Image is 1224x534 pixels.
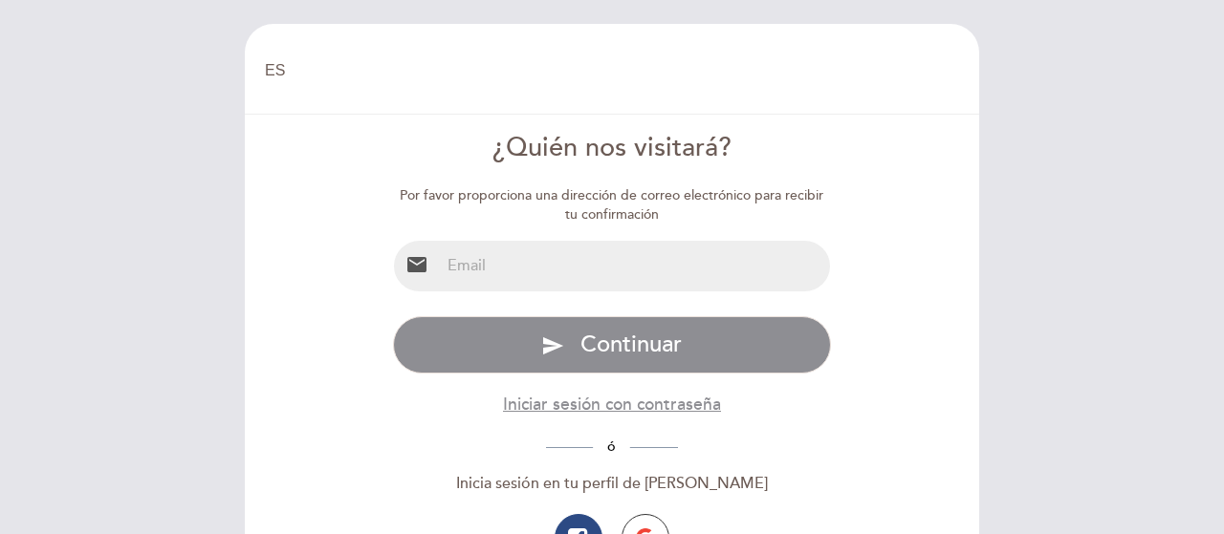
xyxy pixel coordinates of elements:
input: Email [440,241,831,291]
span: Continuar [580,331,682,358]
button: Iniciar sesión con contraseña [503,393,721,417]
button: send Continuar [393,316,832,374]
i: email [405,253,428,276]
div: Por favor proporciona una dirección de correo electrónico para recibir tu confirmación [393,186,832,224]
div: ¿Quién nos visitará? [393,130,832,167]
span: ó [593,438,630,455]
i: send [541,334,564,357]
div: Inicia sesión en tu perfil de [PERSON_NAME] [393,473,832,495]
